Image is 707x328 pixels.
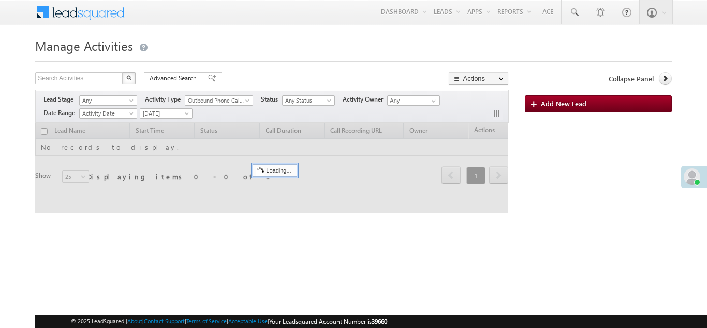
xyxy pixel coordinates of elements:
span: Advanced Search [150,74,200,83]
span: Activity Date [80,109,134,118]
a: [DATE] [140,108,193,119]
span: Activity Type [145,95,185,104]
a: Terms of Service [186,318,227,324]
a: Contact Support [144,318,185,324]
span: Date Range [43,108,79,118]
span: © 2025 LeadSquared | | | | | [71,317,387,326]
img: Search [126,75,131,80]
span: Lead Stage [43,95,78,104]
a: Show All Items [426,96,439,106]
span: 39660 [372,318,387,325]
span: Status [261,95,282,104]
input: Type to Search [387,95,440,106]
span: Collapse Panel [609,74,654,83]
span: Add New Lead [541,99,586,108]
span: Any Status [283,96,332,105]
span: Outbound Phone Call Activity [185,96,248,105]
a: Activity Date [79,108,137,119]
a: Outbound Phone Call Activity [185,95,253,106]
span: Any [80,96,134,105]
span: Activity Owner [343,95,387,104]
button: Actions [449,72,508,85]
a: Acceptable Use [228,318,268,324]
a: Any [79,95,137,106]
div: Loading... [253,164,297,177]
a: Any Status [282,95,335,106]
span: Your Leadsquared Account Number is [269,318,387,325]
a: About [127,318,142,324]
span: [DATE] [140,109,189,118]
span: Manage Activities [35,37,133,54]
